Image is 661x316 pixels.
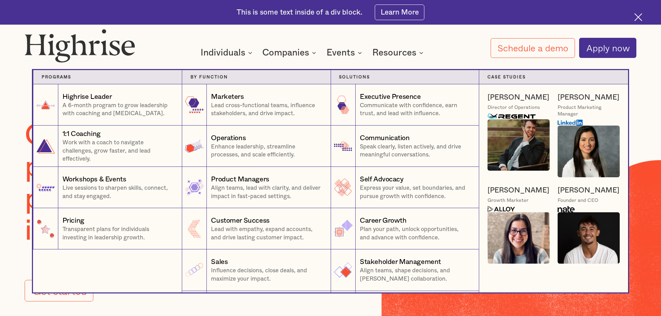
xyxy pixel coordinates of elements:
p: Align teams, lead with clarity, and deliver impact in fast-paced settings. [211,184,322,200]
div: Sales [211,257,228,267]
a: SalesInfluence decisions, close deals, and maximize your impact. [182,249,331,291]
a: Executive PresenceCommunicate with confidence, earn trust, and lead with influence. [331,84,480,126]
a: [PERSON_NAME] [488,186,549,195]
img: Cross icon [634,13,642,21]
a: Get started [25,280,93,301]
p: Align teams, shape decisions, and [PERSON_NAME] collaboration. [360,267,471,283]
p: Work with a coach to navigate challenges, grow faster, and lead effectively. [62,139,173,163]
p: A 6-month program to grow leadership with coaching and [MEDICAL_DATA]. [62,102,173,118]
div: Workshops & Events [62,174,126,184]
div: Career Growth [360,216,407,225]
div: 1:1 Coaching [62,129,101,139]
div: Product Marketing Manager [558,104,620,118]
a: Customer SuccessLead with empathy, expand accounts, and drive lasting customer impact. [182,208,331,249]
p: Live sessions to sharpen skills, connect, and stay engaged. [62,184,173,200]
div: Self Advocacy [360,174,404,184]
div: This is some text inside of a div block. [237,8,362,17]
a: Schedule a demo [491,38,575,58]
a: Apply now [579,38,636,58]
p: Express your value, set boundaries, and pursue growth with confidence. [360,184,471,200]
div: Individuals [201,49,254,57]
div: Stakeholder Management [360,257,441,267]
a: [PERSON_NAME] [558,93,619,102]
div: Individuals [201,49,245,57]
p: Lead cross-functional teams, influence stakeholders, and drive impact. [211,102,322,118]
strong: Programs [42,75,71,79]
div: Growth Marketer [488,197,528,204]
div: Executive Presence [360,92,421,102]
p: Communicate with confidence, earn trust, and lead with influence. [360,102,471,118]
div: Events [327,49,355,57]
div: Resources [372,49,425,57]
strong: Case Studies [488,75,526,79]
strong: by function [190,75,228,79]
div: Companies [262,49,309,57]
a: Workshops & EventsLive sessions to sharpen skills, connect, and stay engaged. [33,167,182,208]
a: Career GrowthPlan your path, unlock opportunities, and advance with confidence. [331,208,480,249]
a: OperationsEnhance leadership, streamline processes, and scale efficiently. [182,126,331,167]
p: Enhance leadership, streamline processes, and scale efficiently. [211,143,322,159]
div: Highrise Leader [62,92,112,102]
p: Speak clearly, listen actively, and drive meaningful conversations. [360,143,471,159]
a: [PERSON_NAME] [558,186,619,195]
a: [PERSON_NAME] [488,93,549,102]
div: Communication [360,133,410,143]
a: MarketersLead cross-functional teams, influence stakeholders, and drive impact. [182,84,331,126]
nav: Individuals [122,54,539,292]
a: Highrise LeaderA 6-month program to grow leadership with coaching and [MEDICAL_DATA]. [33,84,182,126]
div: Marketers [211,92,244,102]
p: Lead with empathy, expand accounts, and drive lasting customer impact. [211,225,322,242]
div: Resources [372,49,416,57]
div: Customer Success [211,216,270,225]
strong: Solutions [339,75,370,79]
div: Companies [262,49,318,57]
h1: Online leadership development program for growth-minded professionals in fast-paced industries [25,120,471,247]
div: Pricing [62,216,84,225]
p: Transparent plans for individuals investing in leadership growth. [62,225,173,242]
a: Product ManagersAlign teams, lead with clarity, and deliver impact in fast-paced settings. [182,167,331,208]
div: Product Managers [211,174,269,184]
p: Plan your path, unlock opportunities, and advance with confidence. [360,225,471,242]
a: Stakeholder ManagementAlign teams, shape decisions, and [PERSON_NAME] collaboration. [331,249,480,291]
div: Founder and CEO [558,197,598,204]
div: Operations [211,133,246,143]
a: Self AdvocacyExpress your value, set boundaries, and pursue growth with confidence. [331,167,480,208]
p: Influence decisions, close deals, and maximize your impact. [211,267,322,283]
a: Learn More [375,5,424,20]
div: Events [327,49,364,57]
a: 1:1 CoachingWork with a coach to navigate challenges, grow faster, and lead effectively. [33,126,182,167]
div: Director of Operations [488,104,540,111]
a: PricingTransparent plans for individuals investing in leadership growth. [33,208,182,249]
img: Highrise logo [25,29,135,62]
a: CommunicationSpeak clearly, listen actively, and drive meaningful conversations. [331,126,480,167]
